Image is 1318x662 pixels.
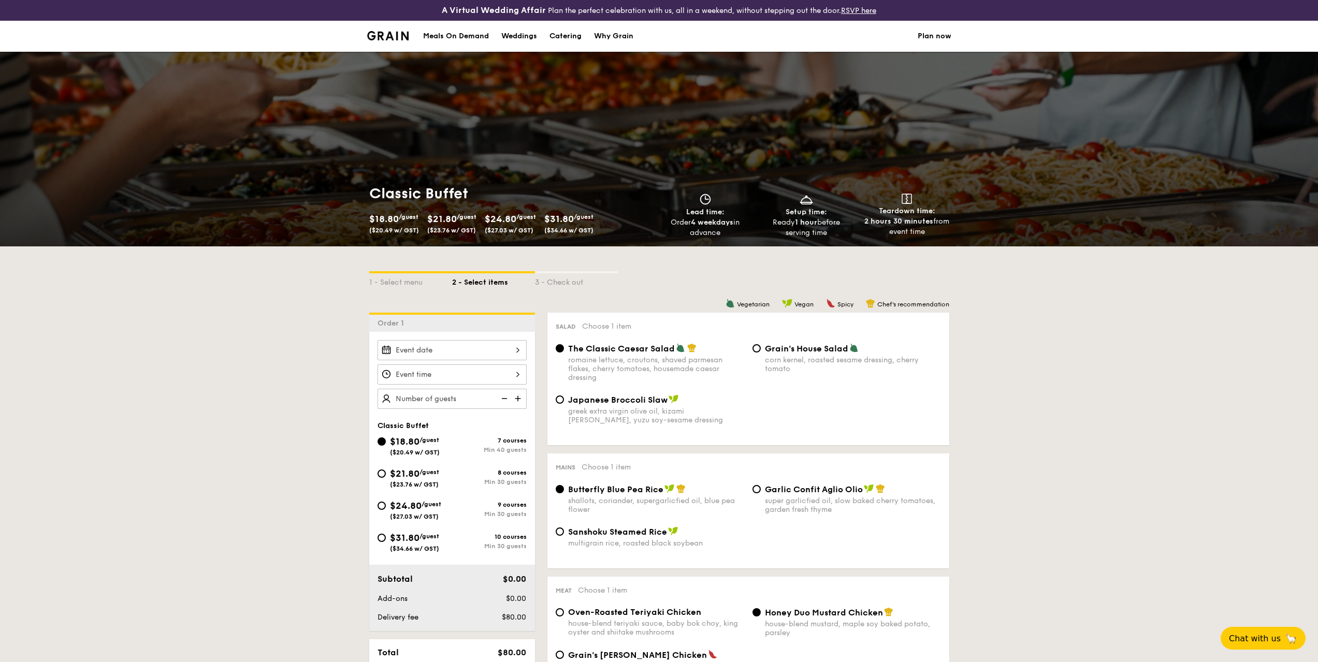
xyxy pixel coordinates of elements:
span: /guest [419,468,439,476]
span: Butterfly Blue Pea Rice [568,484,663,494]
a: Why Grain [588,21,640,52]
input: Event time [378,364,527,385]
button: Chat with us🦙 [1221,627,1306,650]
img: icon-reduce.1d2dbef1.svg [496,389,511,408]
span: $21.80 [427,213,457,225]
span: Add-ons [378,594,408,603]
div: house-blend mustard, maple soy baked potato, parsley [765,620,941,637]
div: Weddings [501,21,537,52]
span: Salad [556,323,576,330]
img: icon-teardown.65201eee.svg [902,194,912,204]
img: icon-dish.430c3a2e.svg [799,194,814,205]
span: Honey Duo Mustard Chicken [765,608,883,617]
span: 🦙 [1285,632,1297,644]
input: Oven-Roasted Teriyaki Chickenhouse-blend teriyaki sauce, baby bok choy, king oyster and shiitake ... [556,608,564,616]
input: Japanese Broccoli Slawgreek extra virgin olive oil, kizami [PERSON_NAME], yuzu soy-sesame dressing [556,395,564,404]
span: ($27.03 w/ GST) [390,513,439,520]
img: icon-chef-hat.a58ddaea.svg [884,607,893,616]
span: Choose 1 item [578,586,627,595]
span: ($23.76 w/ GST) [390,481,439,488]
strong: 4 weekdays [691,218,733,227]
img: icon-vegan.f8ff3823.svg [669,394,679,404]
span: Lead time: [686,208,725,216]
input: Number of guests [378,389,527,409]
div: Catering [549,21,582,52]
div: 10 courses [452,533,527,540]
span: Total [378,648,399,657]
a: Plan now [918,21,951,52]
span: Chef's recommendation [877,301,949,308]
img: icon-chef-hat.a58ddaea.svg [866,299,875,308]
span: /guest [419,533,439,540]
span: $31.80 [544,213,574,225]
div: Plan the perfect celebration with us, all in a weekend, without stepping out the door. [361,4,958,17]
div: Order in advance [659,217,752,238]
div: corn kernel, roasted sesame dressing, cherry tomato [765,356,941,373]
span: Oven-Roasted Teriyaki Chicken [568,607,701,617]
input: The Classic Caesar Saladromaine lettuce, croutons, shaved parmesan flakes, cherry tomatoes, house... [556,344,564,352]
div: multigrain rice, roasted black soybean [568,539,744,548]
span: $24.80 [390,500,422,511]
span: Choose 1 item [582,322,631,331]
div: from event time [861,216,953,237]
span: ($27.03 w/ GST) [485,227,533,234]
span: Meat [556,587,572,594]
span: $18.80 [390,436,419,447]
span: Garlic Confit Aglio Olio [765,484,863,494]
span: /guest [574,213,593,220]
span: $21.80 [390,468,419,479]
span: $31.80 [390,532,419,543]
div: super garlicfied oil, slow baked cherry tomatoes, garden fresh thyme [765,496,941,514]
input: $21.80/guest($23.76 w/ GST)8 coursesMin 30 guests [378,469,386,478]
span: /guest [422,501,441,508]
a: Meals On Demand [417,21,495,52]
span: ($20.49 w/ GST) [369,227,419,234]
img: icon-add.58712e84.svg [511,389,527,408]
span: ($34.66 w/ GST) [544,227,593,234]
span: The Classic Caesar Salad [568,344,675,354]
div: greek extra virgin olive oil, kizami [PERSON_NAME], yuzu soy-sesame dressing [568,407,744,424]
strong: 1 hour [795,218,817,227]
img: icon-vegan.f8ff3823.svg [782,299,792,308]
div: 3 - Check out [535,273,618,288]
span: Vegan [794,301,814,308]
img: icon-vegetarian.fe4039eb.svg [676,343,685,352]
strong: 2 hours 30 minutes [864,217,933,226]
a: RSVP here [841,6,876,15]
img: icon-spicy.37a8142b.svg [826,299,835,308]
div: Min 30 guests [452,478,527,486]
span: Choose 1 item [582,463,631,472]
span: ($34.66 w/ GST) [390,545,439,552]
span: Japanese Broccoli Slaw [568,395,668,405]
input: $18.80/guest($20.49 w/ GST)7 coursesMin 40 guests [378,437,386,446]
img: icon-vegan.f8ff3823.svg [668,526,678,536]
input: Garlic Confit Aglio Oliosuper garlicfied oil, slow baked cherry tomatoes, garden fresh thyme [752,485,761,493]
span: Chat with us [1229,634,1281,643]
div: shallots, coriander, supergarlicfied oil, blue pea flower [568,496,744,514]
input: Grain's [PERSON_NAME] Chickennyonya [PERSON_NAME], masala powder, lemongrass [556,651,564,659]
input: $24.80/guest($27.03 w/ GST)9 coursesMin 30 guests [378,502,386,510]
img: icon-vegetarian.fe4039eb.svg [726,299,735,308]
span: Spicy [837,301,853,308]
a: Logotype [367,31,409,40]
span: Mains [556,464,575,471]
div: romaine lettuce, croutons, shaved parmesan flakes, cherry tomatoes, housemade caesar dressing [568,356,744,382]
img: icon-clock.2db775ea.svg [698,194,713,205]
span: $0.00 [503,574,526,584]
img: icon-vegan.f8ff3823.svg [864,484,874,493]
div: 9 courses [452,501,527,508]
img: icon-chef-hat.a58ddaea.svg [876,484,885,493]
div: 8 courses [452,469,527,476]
div: Min 30 guests [452,510,527,518]
img: icon-vegan.f8ff3823.svg [664,484,675,493]
div: Min 30 guests [452,542,527,550]
span: $0.00 [506,594,526,603]
span: /guest [419,436,439,444]
span: $80.00 [502,613,526,622]
div: Min 40 guests [452,446,527,453]
img: icon-chef-hat.a58ddaea.svg [687,343,697,352]
h4: A Virtual Wedding Affair [442,4,546,17]
span: Grain's [PERSON_NAME] Chicken [568,650,707,660]
span: $18.80 [369,213,399,225]
div: 1 - Select menu [369,273,452,288]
